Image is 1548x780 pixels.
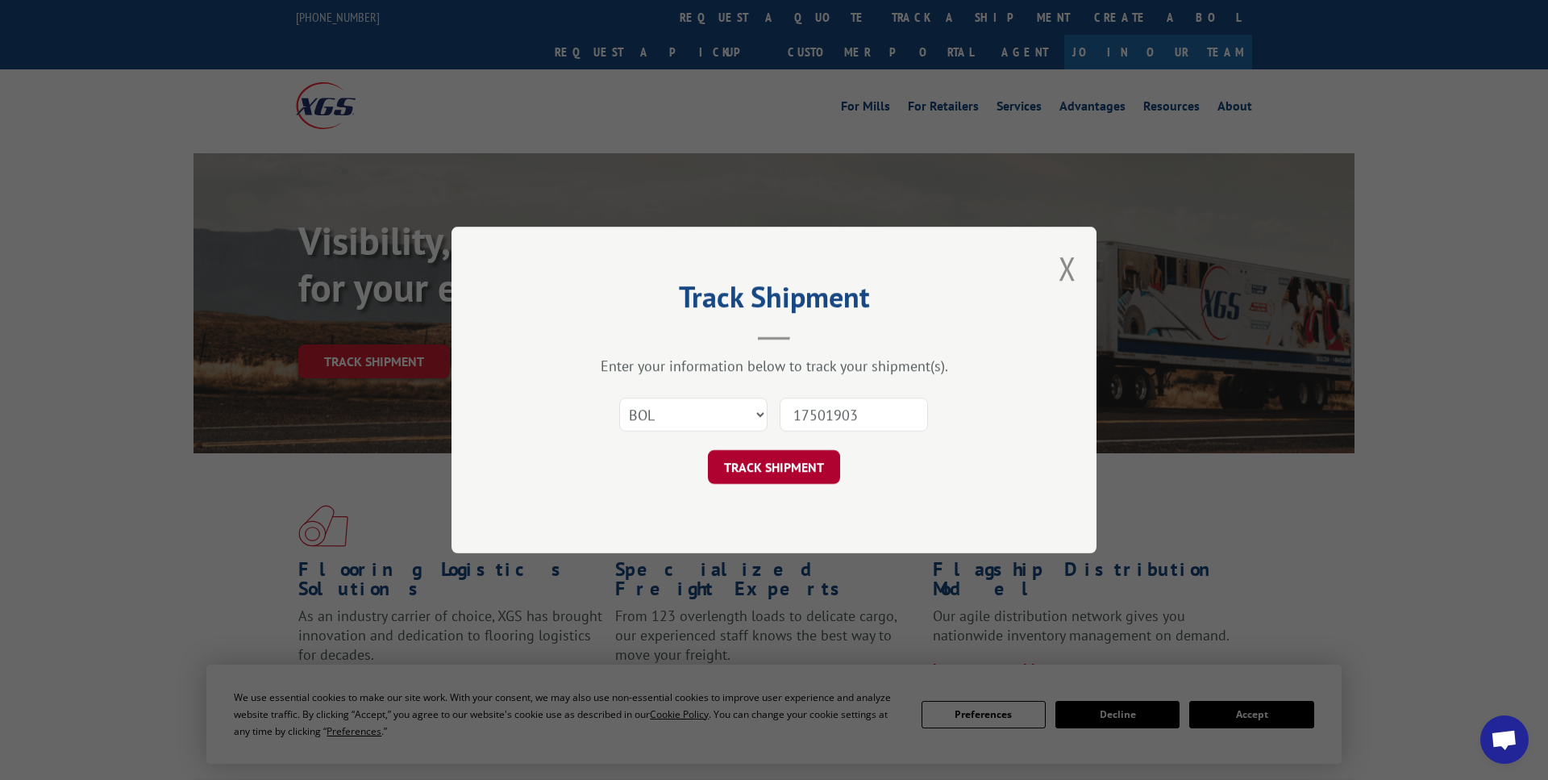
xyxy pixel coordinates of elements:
a: Open chat [1480,715,1529,764]
button: TRACK SHIPMENT [708,450,840,484]
h2: Track Shipment [532,286,1016,316]
button: Close modal [1059,247,1076,290]
input: Number(s) [780,398,928,432]
div: Enter your information below to track your shipment(s). [532,357,1016,375]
